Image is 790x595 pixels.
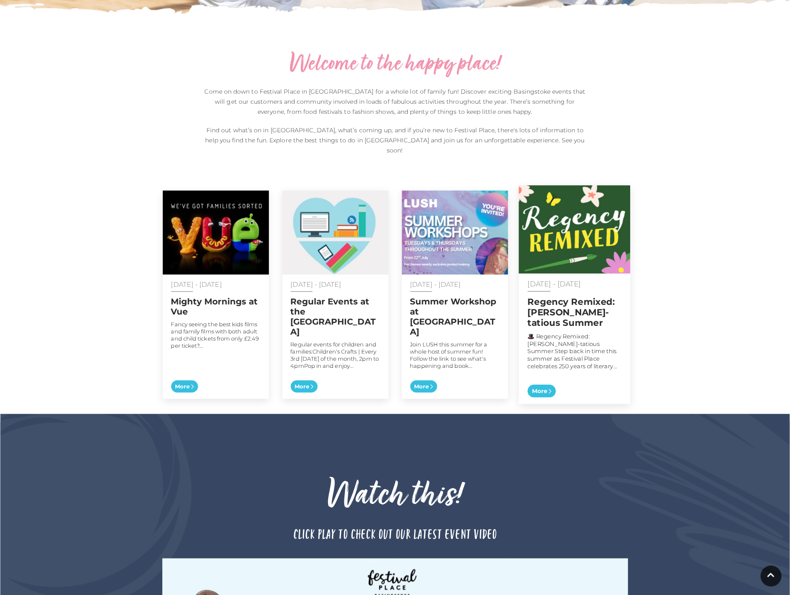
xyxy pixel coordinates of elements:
a: [DATE] - [DATE] Mighty Mornings at Vue Fancy seeing the best kids films and family films with bot... [163,191,269,399]
span: More [291,380,318,393]
p: Come on down to Festival Place in [GEOGRAPHIC_DATA] for a whole lot of family fun! Discover excit... [202,86,588,117]
h2: Watch this! [162,476,628,516]
p: 🎩 Regency Remixed: [PERSON_NAME]-tatious Summer Step back in time this summer as Festival Place c... [527,333,621,370]
p: [DATE] - [DATE] [291,281,380,288]
h2: Regency Remixed: [PERSON_NAME]-tatious Summer [527,296,621,328]
a: [DATE] - [DATE] Regency Remixed: [PERSON_NAME]-tatious Summer 🎩 Regency Remixed: [PERSON_NAME]-ta... [519,186,630,404]
a: [DATE] - [DATE] Summer Workshop at [GEOGRAPHIC_DATA] Join LUSH this summer for a whole host of su... [402,191,508,399]
p: Fancy seeing the best kids films and family films with both adult and child tickets from only £2.... [171,321,261,349]
p: Click play to check out our latest event video [162,525,628,542]
h2: Regular Events at the [GEOGRAPHIC_DATA] [291,296,380,337]
span: More [527,385,555,398]
p: Join LUSH this summer for a whole host of summer fun! Follow the link to see what's happening and... [410,341,500,370]
p: Find out what’s on in [GEOGRAPHIC_DATA], what’s coming up, and if you’re new to Festival Place, t... [202,125,588,155]
h2: Welcome to the happy place! [202,51,588,78]
p: Regular events for children and families:Children's Crafts | Every 3rd [DATE] of the month, 2pm t... [291,341,380,370]
h2: Mighty Mornings at Vue [171,296,261,317]
span: More [410,380,437,393]
a: [DATE] - [DATE] Regular Events at the [GEOGRAPHIC_DATA] Regular events for children and families:... [282,191,388,399]
p: [DATE] - [DATE] [410,281,500,288]
p: [DATE] - [DATE] [527,280,621,288]
span: More [171,380,198,393]
h2: Summer Workshop at [GEOGRAPHIC_DATA] [410,296,500,337]
p: [DATE] - [DATE] [171,281,261,288]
